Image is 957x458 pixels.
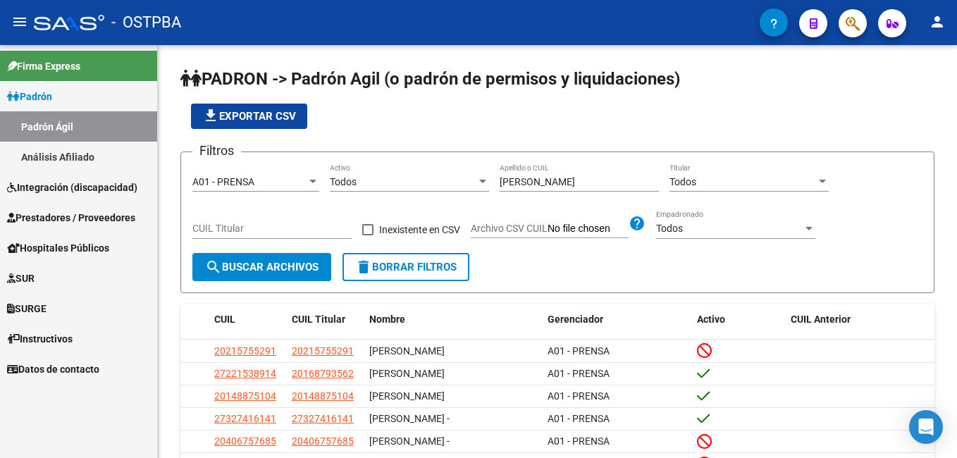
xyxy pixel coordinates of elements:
span: - OSTPBA [111,7,181,38]
span: Activo [697,314,725,325]
datatable-header-cell: CUIL Titular [286,304,364,335]
span: [PERSON_NAME] [369,345,445,357]
span: Firma Express [7,58,80,74]
div: Open Intercom Messenger [909,410,943,444]
datatable-header-cell: CUIL [209,304,286,335]
span: SURGE [7,301,47,316]
button: Exportar CSV [191,104,307,129]
mat-icon: person [929,13,946,30]
span: Prestadores / Proveedores [7,210,135,225]
span: CUIL Anterior [791,314,851,325]
span: 20168793562 [292,368,354,379]
span: 20215755291 [292,345,354,357]
button: Borrar Filtros [342,253,469,281]
span: A01 - PRENSA [548,435,610,447]
span: 27327416141 [214,413,276,424]
span: 27221538914 [214,368,276,379]
span: CUIL Titular [292,314,345,325]
span: 20148875104 [292,390,354,402]
mat-icon: help [629,215,646,232]
span: Exportar CSV [202,110,296,123]
span: 27327416141 [292,413,354,424]
input: Archivo CSV CUIL [548,223,629,235]
datatable-header-cell: CUIL Anterior [785,304,935,335]
span: Instructivos [7,331,73,347]
span: Archivo CSV CUIL [471,223,548,234]
span: Hospitales Públicos [7,240,109,256]
span: A01 - PRENSA [548,390,610,402]
span: Integración (discapacidad) [7,180,137,195]
mat-icon: menu [11,13,28,30]
mat-icon: search [205,259,222,276]
span: Padrón [7,89,52,104]
datatable-header-cell: Nombre [364,304,542,335]
mat-icon: file_download [202,107,219,124]
span: Gerenciador [548,314,603,325]
mat-icon: delete [355,259,372,276]
span: Buscar Archivos [205,261,319,273]
span: 20406757685 [214,435,276,447]
span: Nombre [369,314,405,325]
span: A01 - PRENSA [548,413,610,424]
span: Todos [656,223,683,234]
span: A01 - PRENSA [548,368,610,379]
span: 20215755291 [214,345,276,357]
span: Datos de contacto [7,361,99,377]
span: 20148875104 [214,390,276,402]
span: SUR [7,271,35,286]
span: [PERSON_NAME] [369,390,445,402]
button: Buscar Archivos [192,253,331,281]
span: PADRON -> Padrón Agil (o padrón de permisos y liquidaciones) [180,69,680,89]
span: [PERSON_NAME] - [369,435,450,447]
span: Todos [330,176,357,187]
span: Inexistente en CSV [379,221,460,238]
span: [PERSON_NAME] [369,368,445,379]
span: 20406757685 [292,435,354,447]
span: CUIL [214,314,235,325]
span: A01 - PRENSA [548,345,610,357]
span: [PERSON_NAME] - [369,413,450,424]
datatable-header-cell: Gerenciador [542,304,692,335]
span: Borrar Filtros [355,261,457,273]
datatable-header-cell: Activo [691,304,785,335]
span: A01 - PRENSA [192,176,254,187]
h3: Filtros [192,141,241,161]
span: Todos [669,176,696,187]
